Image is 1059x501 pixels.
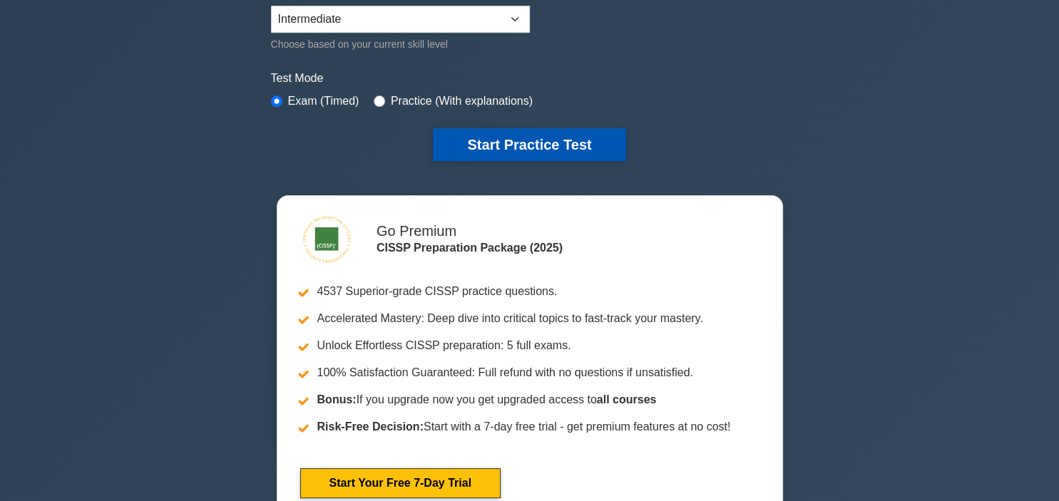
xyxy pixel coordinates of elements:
label: Practice (With explanations) [391,93,533,110]
button: Start Practice Test [433,128,625,161]
label: Exam (Timed) [288,93,359,110]
a: Start Your Free 7-Day Trial [300,468,501,498]
div: Choose based on your current skill level [271,36,530,53]
label: Test Mode [271,70,789,87]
